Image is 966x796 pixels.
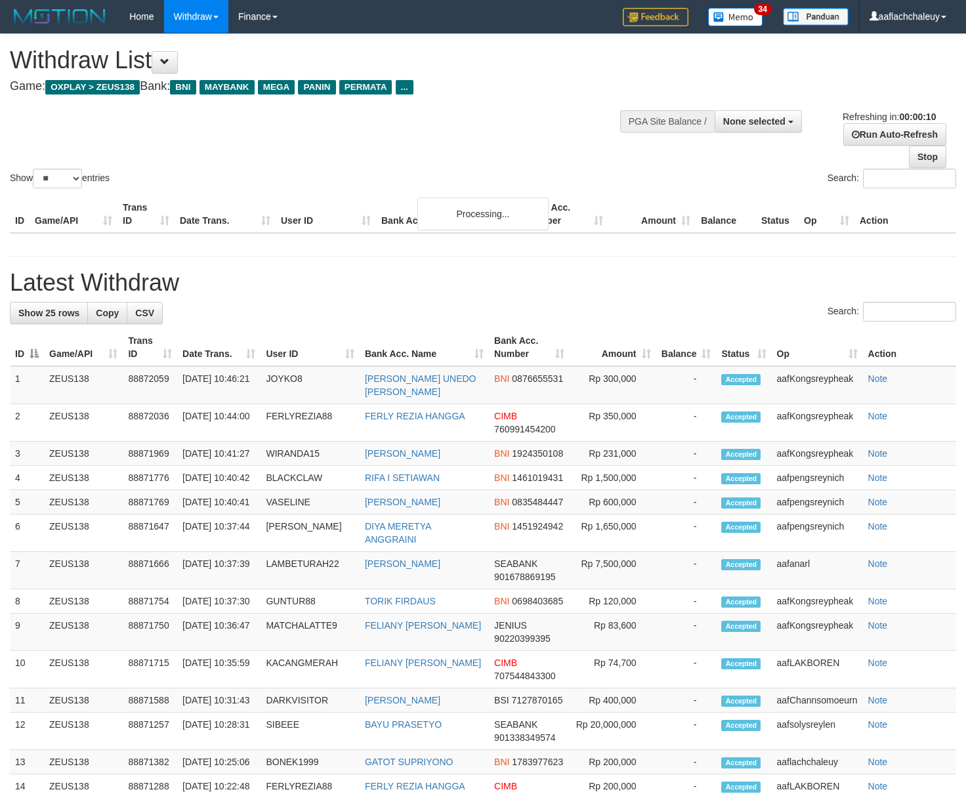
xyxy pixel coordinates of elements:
[261,750,359,774] td: BONEK1999
[44,490,123,514] td: ZEUS138
[10,270,956,296] h1: Latest Withdraw
[570,466,656,490] td: Rp 1,500,000
[899,112,936,122] strong: 00:00:10
[772,750,863,774] td: aaflachchaleuy
[716,329,771,366] th: Status: activate to sort column ascending
[570,713,656,750] td: Rp 20,000,000
[656,466,717,490] td: -
[623,8,688,26] img: Feedback.jpg
[772,589,863,614] td: aafKongsreypheak
[261,614,359,651] td: MATCHALATTE9
[10,47,631,73] h1: Withdraw List
[261,329,359,366] th: User ID: activate to sort column ascending
[868,497,888,507] a: Note
[494,572,555,582] span: Copy 901678869195 to clipboard
[117,196,175,233] th: Trans ID
[512,521,563,532] span: Copy 1451924942 to clipboard
[10,80,631,93] h4: Game: Bank:
[843,112,936,122] span: Refreshing in:
[177,688,261,713] td: [DATE] 10:31:43
[44,466,123,490] td: ZEUS138
[570,688,656,713] td: Rp 400,000
[177,589,261,614] td: [DATE] 10:37:30
[123,589,177,614] td: 88871754
[721,559,761,570] span: Accepted
[123,750,177,774] td: 88871382
[417,198,549,230] div: Processing...
[570,651,656,688] td: Rp 74,700
[772,466,863,490] td: aafpengsreynich
[570,329,656,366] th: Amount: activate to sort column ascending
[868,658,888,668] a: Note
[721,411,761,423] span: Accepted
[44,688,123,713] td: ZEUS138
[261,688,359,713] td: DARKVISITOR
[656,404,717,442] td: -
[512,472,563,483] span: Copy 1461019431 to clipboard
[30,196,117,233] th: Game/API
[570,404,656,442] td: Rp 350,000
[799,196,854,233] th: Op
[44,614,123,651] td: ZEUS138
[772,329,863,366] th: Op: activate to sort column ascending
[365,521,431,545] a: DIYA MERETYA ANGGRAINI
[656,713,717,750] td: -
[123,466,177,490] td: 88871776
[494,658,517,668] span: CIMB
[868,448,888,459] a: Note
[10,404,44,442] td: 2
[863,169,956,188] input: Search:
[123,442,177,466] td: 88871969
[177,750,261,774] td: [DATE] 10:25:06
[10,490,44,514] td: 5
[10,651,44,688] td: 10
[177,466,261,490] td: [DATE] 10:40:42
[45,80,140,94] span: OXPLAY > ZEUS138
[521,196,608,233] th: Bank Acc. Number
[44,404,123,442] td: ZEUS138
[494,521,509,532] span: BNI
[570,490,656,514] td: Rp 600,000
[365,658,481,668] a: FELIANY [PERSON_NAME]
[261,713,359,750] td: SIBEEE
[261,490,359,514] td: VASELINE
[608,196,696,233] th: Amount
[177,614,261,651] td: [DATE] 10:36:47
[177,490,261,514] td: [DATE] 10:40:41
[123,688,177,713] td: 88871588
[721,658,761,669] span: Accepted
[512,757,563,767] span: Copy 1783977623 to clipboard
[44,366,123,404] td: ZEUS138
[10,750,44,774] td: 13
[376,196,521,233] th: Bank Acc. Name
[365,411,465,421] a: FERLY REZIA HANGGA
[44,442,123,466] td: ZEUS138
[44,589,123,614] td: ZEUS138
[863,329,956,366] th: Action
[261,404,359,442] td: FERLYREZIA88
[10,366,44,404] td: 1
[512,695,563,705] span: Copy 7127870165 to clipboard
[339,80,392,94] span: PERMATA
[365,448,440,459] a: [PERSON_NAME]
[868,695,888,705] a: Note
[177,651,261,688] td: [DATE] 10:35:59
[365,620,481,631] a: FELIANY [PERSON_NAME]
[127,302,163,324] a: CSV
[10,688,44,713] td: 11
[10,329,44,366] th: ID: activate to sort column descending
[10,7,110,26] img: MOTION_logo.png
[177,366,261,404] td: [DATE] 10:46:21
[772,614,863,651] td: aafKongsreypheak
[828,169,956,188] label: Search:
[494,596,509,606] span: BNI
[656,514,717,552] td: -
[494,558,537,569] span: SEABANK
[868,620,888,631] a: Note
[494,620,527,631] span: JENIUS
[772,713,863,750] td: aafsolysreylen
[494,633,551,644] span: Copy 90220399395 to clipboard
[261,466,359,490] td: BLACKCLAW
[772,514,863,552] td: aafpengsreynich
[177,329,261,366] th: Date Trans.: activate to sort column ascending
